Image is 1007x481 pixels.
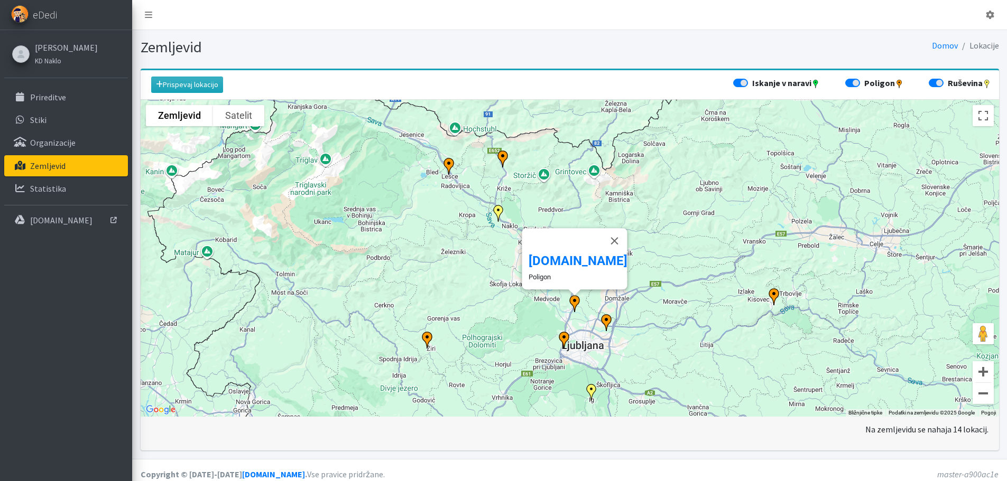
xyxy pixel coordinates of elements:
[579,380,604,405] div: Ruševinski poligon Ig
[761,284,787,309] div: KD Zagorje
[551,327,577,353] div: Poligon KD Ljubljana
[752,77,820,89] label: Iskanje v naravi
[4,210,128,231] a: [DOMAIN_NAME]
[528,253,627,269] a: [DOMAIN_NAME]
[414,327,440,353] div: ŠKD Žiri
[958,38,999,53] li: Lokacije
[4,87,128,108] a: Prireditve
[436,154,461,179] div: Poligon ŠKD Lesce-Radovljica
[811,80,820,88] img: green-dot.png
[864,77,903,89] label: Poligon
[11,5,29,23] img: eDedi
[562,291,587,316] div: SAR.SI
[30,183,66,194] p: Statistika
[973,361,994,382] button: Povečaj
[143,403,178,417] a: Odprite to območje v Google Zemljevidih (odpre se novo okno)
[33,7,57,23] span: eDedi
[35,41,98,54] a: [PERSON_NAME]
[848,409,882,417] button: Bližnjične tipke
[490,146,515,172] div: Poligon KD Storžič
[4,132,128,153] a: Organizacije
[151,77,223,93] a: Prispevaj lokacijo
[981,410,996,416] a: Pogoji
[4,155,128,176] a: Zemljevid
[973,323,994,344] button: Možica spustite na zemljevid, da odprete Street View
[4,109,128,130] a: Stiki
[213,105,264,126] button: Pokaži satelitske posnetke
[602,228,627,253] button: Zapri
[30,92,66,102] p: Prireditve
[30,215,93,225] p: [DOMAIN_NAME]
[973,105,994,126] button: Preklopi v celozaslonski pogled
[30,161,66,171] p: Zemljevid
[594,310,619,335] div: Poligon ŠKD Krim
[937,469,999,479] em: master-a900ac1e
[889,410,975,416] span: Podatki na zemljevidu ©2025 Google
[895,80,903,88] img: orange-dot.png
[528,273,550,281] b: Poligon
[528,253,627,268] b: [DOMAIN_NAME]
[973,383,994,404] button: Pomanjšaj
[948,77,991,89] label: Ruševina
[486,201,511,226] div: Gramoznica KD Naklo
[35,56,61,65] small: KD Naklo
[242,469,305,479] a: [DOMAIN_NAME]
[30,137,76,148] p: Organizacije
[4,178,128,199] a: Statistika
[30,115,47,125] p: Stiki
[143,403,178,417] img: Google
[35,54,98,67] a: KD Naklo
[141,38,566,56] h1: Zemljevid
[983,80,991,88] img: yellow-dot.png
[146,105,213,126] button: Pokaži zemljevid ulice
[865,423,988,436] p: Na zemljevidu se nahaja 14 lokacij.
[141,469,307,479] strong: Copyright © [DATE]-[DATE] .
[932,40,958,51] a: Domov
